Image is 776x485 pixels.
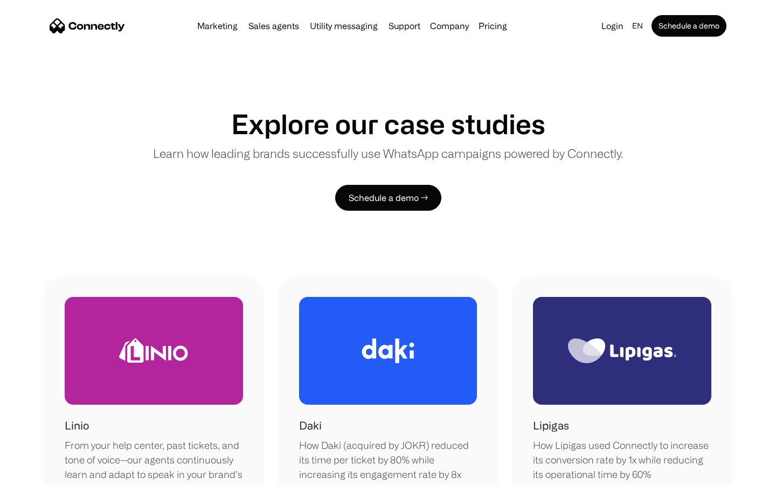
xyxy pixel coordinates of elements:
[384,22,425,30] a: Support
[335,185,441,211] a: Schedule a demo →
[430,18,469,33] div: Company
[474,22,511,30] a: Pricing
[306,22,382,30] a: Utility messaging
[597,18,628,33] a: Login
[299,418,322,434] h1: Daki
[362,338,414,363] img: Daki Logo
[11,465,65,481] aside: Language selected: English
[632,18,643,33] div: en
[22,466,65,481] ul: Language list
[533,418,569,434] h1: Lipigas
[652,15,726,37] a: Schedule a demo
[231,108,545,140] h1: Explore our case studies
[119,338,188,363] img: Linio Logo
[533,438,711,482] div: How Lipigas used Connectly to increase its conversion rate by 1x while reducing its operational t...
[244,22,303,30] a: Sales agents
[193,22,242,30] a: Marketing
[153,144,623,162] p: Learn how leading brands successfully use WhatsApp campaigns powered by Connectly.
[65,418,89,434] h1: Linio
